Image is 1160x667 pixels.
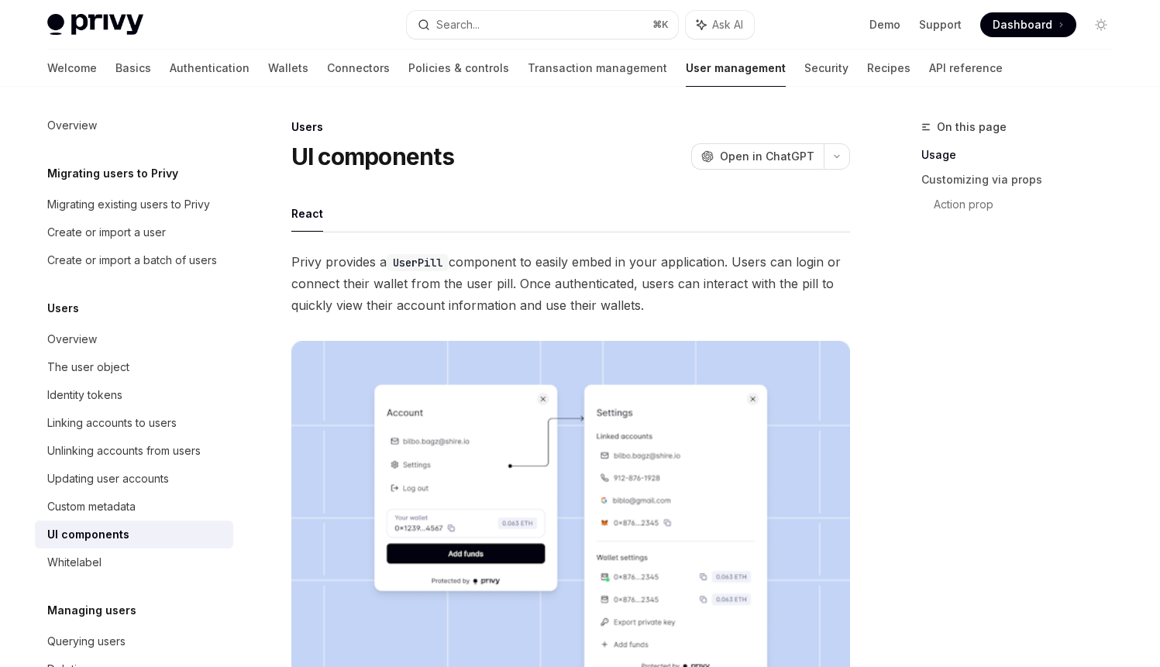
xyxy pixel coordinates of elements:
[35,627,233,655] a: Querying users
[47,358,129,376] div: The user object
[47,442,201,460] div: Unlinking accounts from users
[47,14,143,36] img: light logo
[35,218,233,246] a: Create or import a user
[47,553,102,572] div: Whitelabel
[47,414,177,432] div: Linking accounts to users
[408,50,509,87] a: Policies & controls
[867,50,910,87] a: Recipes
[47,223,166,242] div: Create or import a user
[47,330,97,349] div: Overview
[47,164,178,183] h5: Migrating users to Privy
[686,50,786,87] a: User management
[686,11,754,39] button: Ask AI
[921,143,1126,167] a: Usage
[291,119,850,135] div: Users
[35,191,233,218] a: Migrating existing users to Privy
[291,143,454,170] h1: UI components
[35,246,233,274] a: Create or import a batch of users
[921,167,1126,192] a: Customizing via props
[47,299,79,318] h5: Users
[327,50,390,87] a: Connectors
[47,116,97,135] div: Overview
[35,112,233,139] a: Overview
[47,601,136,620] h5: Managing users
[47,469,169,488] div: Updating user accounts
[47,50,97,87] a: Welcome
[934,192,1126,217] a: Action prop
[35,381,233,409] a: Identity tokens
[35,493,233,521] a: Custom metadata
[869,17,900,33] a: Demo
[1089,12,1114,37] button: Toggle dark mode
[35,325,233,353] a: Overview
[47,632,126,651] div: Querying users
[35,409,233,437] a: Linking accounts to users
[47,386,122,404] div: Identity tokens
[35,521,233,548] a: UI components
[407,11,678,39] button: Search...⌘K
[919,17,962,33] a: Support
[115,50,151,87] a: Basics
[652,19,669,31] span: ⌘ K
[436,15,480,34] div: Search...
[937,118,1007,136] span: On this page
[993,17,1052,33] span: Dashboard
[35,465,233,493] a: Updating user accounts
[35,437,233,465] a: Unlinking accounts from users
[291,195,323,232] button: React
[170,50,250,87] a: Authentication
[804,50,848,87] a: Security
[47,497,136,516] div: Custom metadata
[387,254,449,271] code: UserPill
[712,17,743,33] span: Ask AI
[980,12,1076,37] a: Dashboard
[528,50,667,87] a: Transaction management
[35,548,233,576] a: Whitelabel
[35,353,233,381] a: The user object
[268,50,308,87] a: Wallets
[691,143,824,170] button: Open in ChatGPT
[47,251,217,270] div: Create or import a batch of users
[720,149,814,164] span: Open in ChatGPT
[929,50,1003,87] a: API reference
[47,525,129,544] div: UI components
[47,195,210,214] div: Migrating existing users to Privy
[291,251,850,316] span: Privy provides a component to easily embed in your application. Users can login or connect their ...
